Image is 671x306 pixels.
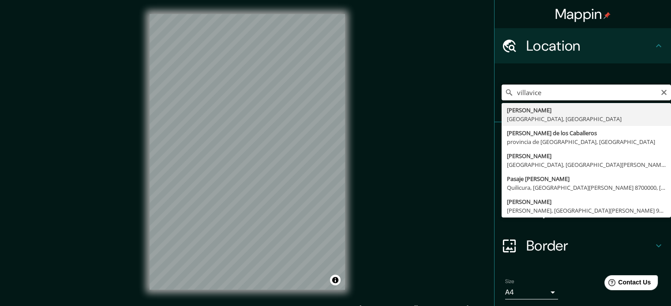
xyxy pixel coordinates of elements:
img: pin-icon.png [604,12,611,19]
input: Pick your city or area [502,85,671,100]
button: Clear [660,88,667,96]
div: Pins [495,122,671,158]
div: [PERSON_NAME] de los Caballeros [507,129,666,137]
div: Pasaje [PERSON_NAME] [507,174,666,183]
div: provincia de [GEOGRAPHIC_DATA], [GEOGRAPHIC_DATA] [507,137,666,146]
div: Quilicura, [GEOGRAPHIC_DATA][PERSON_NAME] 8700000, [GEOGRAPHIC_DATA] [507,183,666,192]
h4: Border [526,237,653,254]
h4: Layout [526,202,653,219]
div: A4 [505,285,558,299]
div: Location [495,28,671,63]
iframe: Help widget launcher [592,272,661,296]
canvas: Map [150,14,345,290]
div: [PERSON_NAME] [507,151,666,160]
button: Toggle attribution [330,275,341,285]
div: Border [495,228,671,263]
div: [PERSON_NAME] [507,106,666,114]
h4: Location [526,37,653,55]
div: [PERSON_NAME], [GEOGRAPHIC_DATA][PERSON_NAME] 9620000, [GEOGRAPHIC_DATA] [507,206,666,215]
div: Style [495,158,671,193]
div: [PERSON_NAME] [507,197,666,206]
h4: Mappin [555,5,611,23]
label: Size [505,278,514,285]
div: [GEOGRAPHIC_DATA], [GEOGRAPHIC_DATA][PERSON_NAME] 8320000, [GEOGRAPHIC_DATA] [507,160,666,169]
div: Layout [495,193,671,228]
div: [GEOGRAPHIC_DATA], [GEOGRAPHIC_DATA] [507,114,666,123]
